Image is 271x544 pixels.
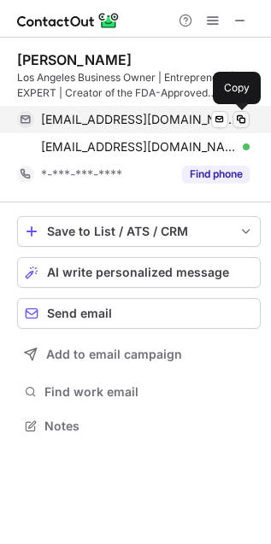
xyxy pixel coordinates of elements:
span: Notes [44,418,254,434]
button: save-profile-one-click [17,216,261,247]
div: Los Angeles Business Owner | Entrepreneur | TMJ EXPERT | Creator of the FDA-Approved [MEDICAL_DAT... [17,70,261,101]
div: Save to List / ATS / CRM [47,225,231,238]
span: [EMAIL_ADDRESS][DOMAIN_NAME] [41,112,237,127]
button: Reveal Button [182,166,250,183]
img: ContactOut v5.3.10 [17,10,120,31]
button: Add to email campaign [17,339,261,370]
span: [EMAIL_ADDRESS][DOMAIN_NAME] [41,139,237,155]
button: Notes [17,414,261,438]
button: Send email [17,298,261,329]
button: Find work email [17,380,261,404]
span: Find work email [44,384,254,400]
span: Add to email campaign [46,348,182,361]
span: Send email [47,307,112,320]
div: [PERSON_NAME] [17,51,132,68]
button: AI write personalized message [17,257,261,288]
span: AI write personalized message [47,266,229,279]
